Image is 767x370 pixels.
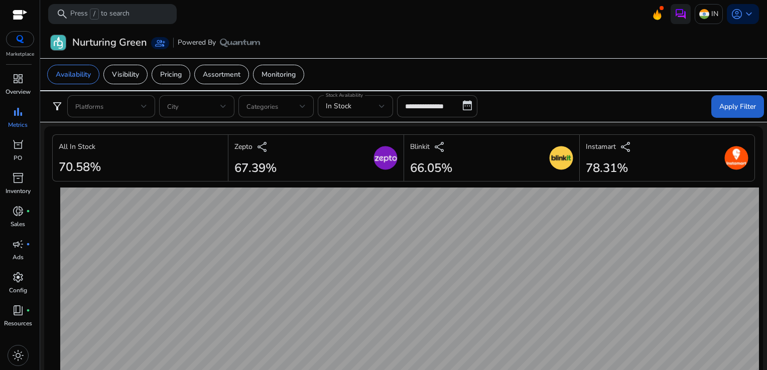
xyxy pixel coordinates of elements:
span: bar_chart [12,106,24,118]
h2: 67.39% [234,161,277,175]
p: Monitoring [262,69,296,80]
p: Zepto [234,141,252,152]
span: search [56,8,68,20]
span: share [620,141,632,153]
span: settings [12,271,24,283]
span: account_circle [731,8,743,20]
span: fiber_manual_record [26,209,30,213]
span: share [434,141,446,153]
span: filter_alt [51,100,63,112]
span: light_mode [12,349,24,361]
p: Visibility [112,69,139,80]
p: Marketplace [6,51,34,58]
span: Apply Filter [719,101,756,112]
mat-label: Stock Availability [326,92,363,99]
span: Powered By [178,38,216,48]
p: Assortment [203,69,240,80]
p: Config [9,286,27,295]
a: group_add [151,37,169,49]
h2: 66.05% [410,161,452,175]
h2: 78.31% [586,161,632,175]
span: orders [12,139,24,151]
p: Sales [11,220,25,229]
span: / [90,9,99,20]
span: In Stock [326,101,351,111]
p: Ads [13,253,24,262]
span: donut_small [12,205,24,217]
p: All In Stock [59,141,95,152]
span: campaign [12,238,24,250]
span: book_4 [12,304,24,316]
p: Metrics [8,120,28,129]
span: dashboard [12,73,24,85]
p: Availability [56,69,91,80]
span: group_add [155,38,165,48]
p: Overview [6,87,31,96]
p: Instamart [586,141,616,152]
span: fiber_manual_record [26,242,30,246]
p: Press to search [70,9,130,20]
p: IN [711,5,718,23]
h3: Nurturing Green [72,37,147,49]
p: Inventory [6,187,31,196]
p: Pricing [160,69,182,80]
button: Apply Filter [711,95,764,118]
h2: 70.58% [59,160,101,174]
span: share [257,141,269,153]
img: QC-logo.svg [11,35,29,43]
span: keyboard_arrow_down [743,8,755,20]
img: in.svg [699,9,709,19]
p: PO [14,153,22,162]
span: fiber_manual_record [26,308,30,312]
p: Resources [4,319,32,328]
img: Nurturing Green [51,35,66,50]
span: inventory_2 [12,172,24,184]
p: Blinkit [410,141,430,152]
